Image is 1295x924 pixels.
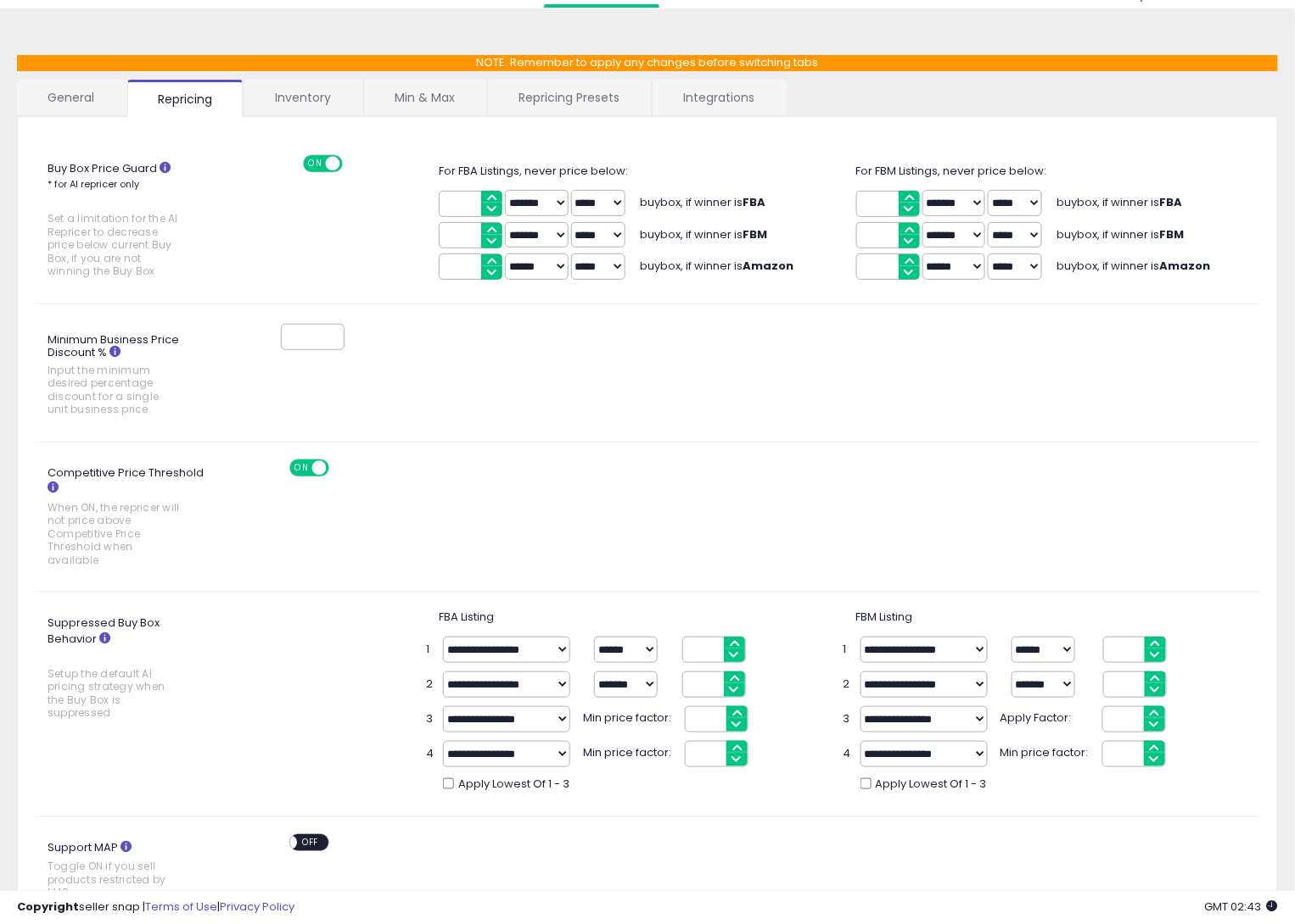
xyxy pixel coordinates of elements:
span: Min price factor: [1001,741,1094,761]
label: Buy Box Price Guard [35,155,218,287]
span: Apply Lowest Of 1 - 3 [458,776,569,793]
small: * for AI repricer only [48,177,139,191]
span: Toggle ON if you sell products restricted by MAP [48,860,182,899]
span: For FBM Listings, never price below: [856,163,1047,179]
label: Competitive Price Threshold [35,459,218,575]
span: buybox, if winner is [1057,194,1183,210]
span: When ON, the repricer will not price above Competitive Price Threshold when available [48,501,182,566]
span: FBA Listing [439,609,494,625]
a: Repricing Presets [488,80,650,115]
span: 4 [844,746,852,762]
a: Inventory [244,80,362,115]
label: Suppressed Buy Box Behavior [35,610,218,728]
b: FBM [1160,226,1185,242]
span: Min price factor: [583,741,676,761]
span: buybox, if winner is [641,226,768,242]
b: FBM [743,226,768,242]
a: Min & Max [364,80,485,115]
span: buybox, if winner is [641,258,794,274]
div: seller snap | | [17,899,294,916]
span: Apply Factor: [1001,706,1094,726]
a: General [17,80,126,115]
p: NOTE: Remember to apply any changes before switching tabs [17,55,1278,71]
span: FBM Listing [856,609,913,625]
span: Apply Lowest Of 1 - 3 [876,776,987,793]
span: Set a limitation for the AI Repricer to decrease price below current Buy Box, if you are not winn... [48,212,182,277]
span: 2 [844,676,852,693]
span: OFF [298,835,325,849]
b: FBA [743,194,766,210]
a: Integrations [653,80,785,115]
span: 3 [426,711,434,727]
a: Privacy Policy [220,899,294,915]
span: 2 [426,676,434,693]
span: 4 [426,746,434,762]
span: OFF [339,156,367,170]
a: Terms of Use [145,899,217,915]
span: 1 [844,642,852,658]
span: 3 [844,711,852,727]
span: buybox, if winner is [1057,258,1211,274]
span: ON [305,156,326,170]
span: buybox, if winner is [641,194,766,210]
span: Setup the default AI pricing strategy when the Buy Box is suppressed [48,667,182,720]
strong: Copyright [17,899,79,915]
span: For FBA Listings, never price below: [439,163,628,179]
span: Input the minimum desired percentage discount for a single unit business price. [48,364,182,416]
span: buybox, if winner is [1057,226,1185,242]
label: Support MAP [35,834,218,908]
b: FBA [1160,194,1183,210]
span: 2025-10-7 02:43 GMT [1205,899,1278,915]
span: ON [292,460,313,475]
span: 1 [426,642,434,658]
b: Amazon [1160,258,1211,274]
span: OFF [327,460,354,475]
b: Amazon [743,258,794,274]
a: Repricing [127,80,243,117]
span: Min price factor: [583,706,676,726]
label: Minimum Business Price Discount % [35,327,218,425]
